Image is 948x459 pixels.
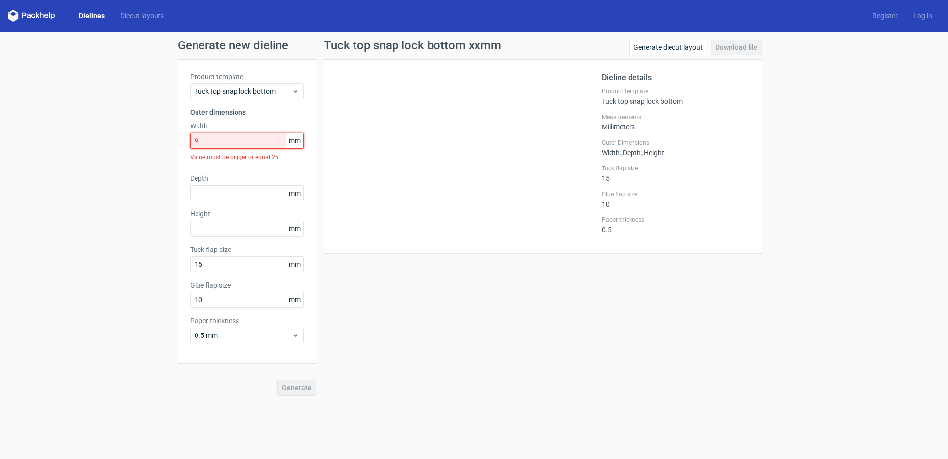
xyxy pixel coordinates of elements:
label: Product template [190,72,304,82]
div: 10 [602,190,750,208]
label: Glue flap size [602,190,750,198]
a: Generate diecut layout [629,40,707,55]
span: mm [286,186,303,201]
a: Diecut layouts [113,11,172,21]
span: , Depth : [621,149,642,157]
label: Paper thickness [602,216,750,224]
span: mm [286,133,303,148]
label: Tuck flap size [190,245,304,254]
a: Register [865,11,906,21]
h1: Generate new dieline [178,40,770,51]
div: Tuck top snap lock bottom [602,87,750,105]
label: Height [190,209,304,219]
span: 0.5 mm [195,331,292,340]
h1: Tuck top snap lock bottom xxmm [324,40,501,51]
h3: Outer dimensions [190,107,304,117]
span: Width : [602,149,621,157]
label: Width [190,121,304,131]
span: , Height : [642,149,666,157]
label: Product template [602,87,750,95]
a: Dielines [71,11,113,21]
span: mm [286,292,303,307]
label: Depth [190,173,304,183]
label: Glue flap size [190,280,304,290]
div: 0.5 [602,216,750,234]
label: Measurements [602,113,750,121]
h2: Dieline details [602,72,750,83]
span: mm [286,221,303,236]
a: Log in [906,11,940,21]
label: Outer Dimensions [602,139,750,147]
div: 15 [602,165,750,182]
label: Paper thickness [190,316,304,326]
div: Millimeters [602,113,750,131]
span: mm [286,257,303,272]
label: Tuck flap size [602,165,750,172]
span: Tuck top snap lock bottom [195,86,292,96]
div: Value must be bigger or equal 25 [190,149,304,166]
